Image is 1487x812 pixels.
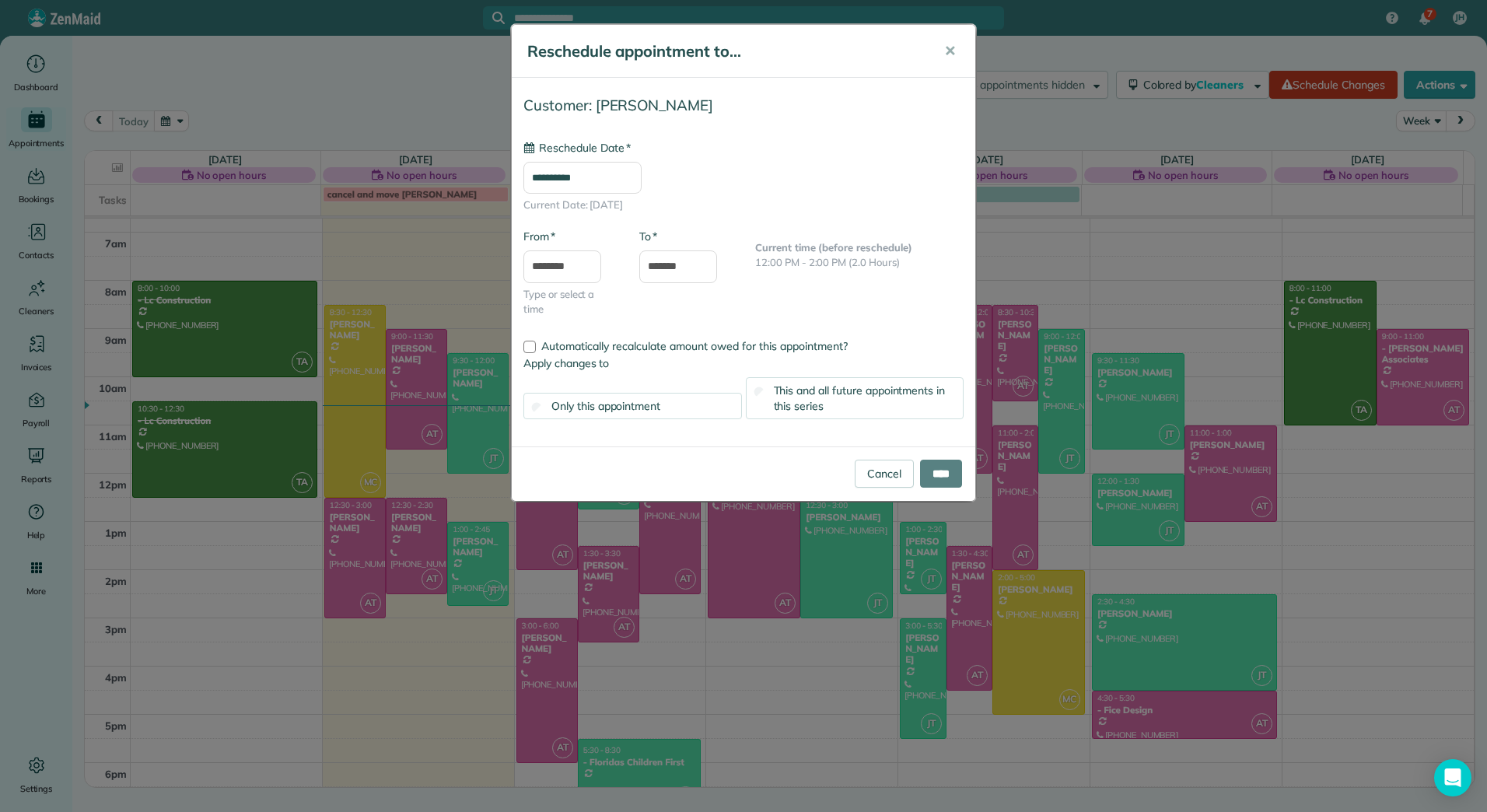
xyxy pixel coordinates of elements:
span: Only this appointment [551,399,660,413]
p: 12:00 PM - 2:00 PM (2.0 Hours) [755,255,964,271]
span: ✕ [944,42,956,60]
label: From [523,229,555,244]
h4: Customer: [PERSON_NAME] [523,97,964,114]
b: Current time (before reschedule) [755,241,912,254]
label: Reschedule Date [523,140,631,156]
span: Automatically recalculate amount owed for this appointment? [541,339,848,353]
input: Only this appointment [532,402,542,412]
label: Apply changes to [523,355,964,371]
span: This and all future appointments in this series [774,383,946,413]
input: This and all future appointments in this series [754,387,764,397]
span: Type or select a time [523,287,616,317]
div: Open Intercom Messenger [1434,759,1471,796]
label: To [639,229,657,244]
h5: Reschedule appointment to... [527,40,922,62]
span: Current Date: [DATE] [523,198,964,213]
a: Cancel [855,460,914,488]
